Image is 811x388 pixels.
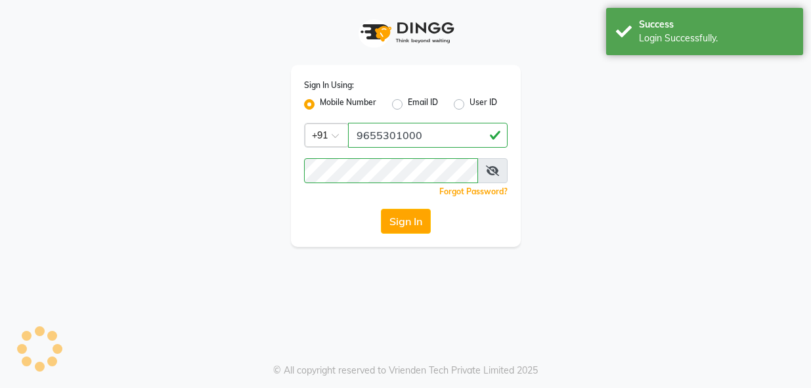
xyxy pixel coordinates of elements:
[304,158,478,183] input: Username
[353,13,458,52] img: logo1.svg
[381,209,431,234] button: Sign In
[470,97,497,112] label: User ID
[348,123,508,148] input: Username
[439,186,508,196] a: Forgot Password?
[639,32,793,45] div: Login Successfully.
[639,18,793,32] div: Success
[304,79,354,91] label: Sign In Using:
[320,97,376,112] label: Mobile Number
[408,97,438,112] label: Email ID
